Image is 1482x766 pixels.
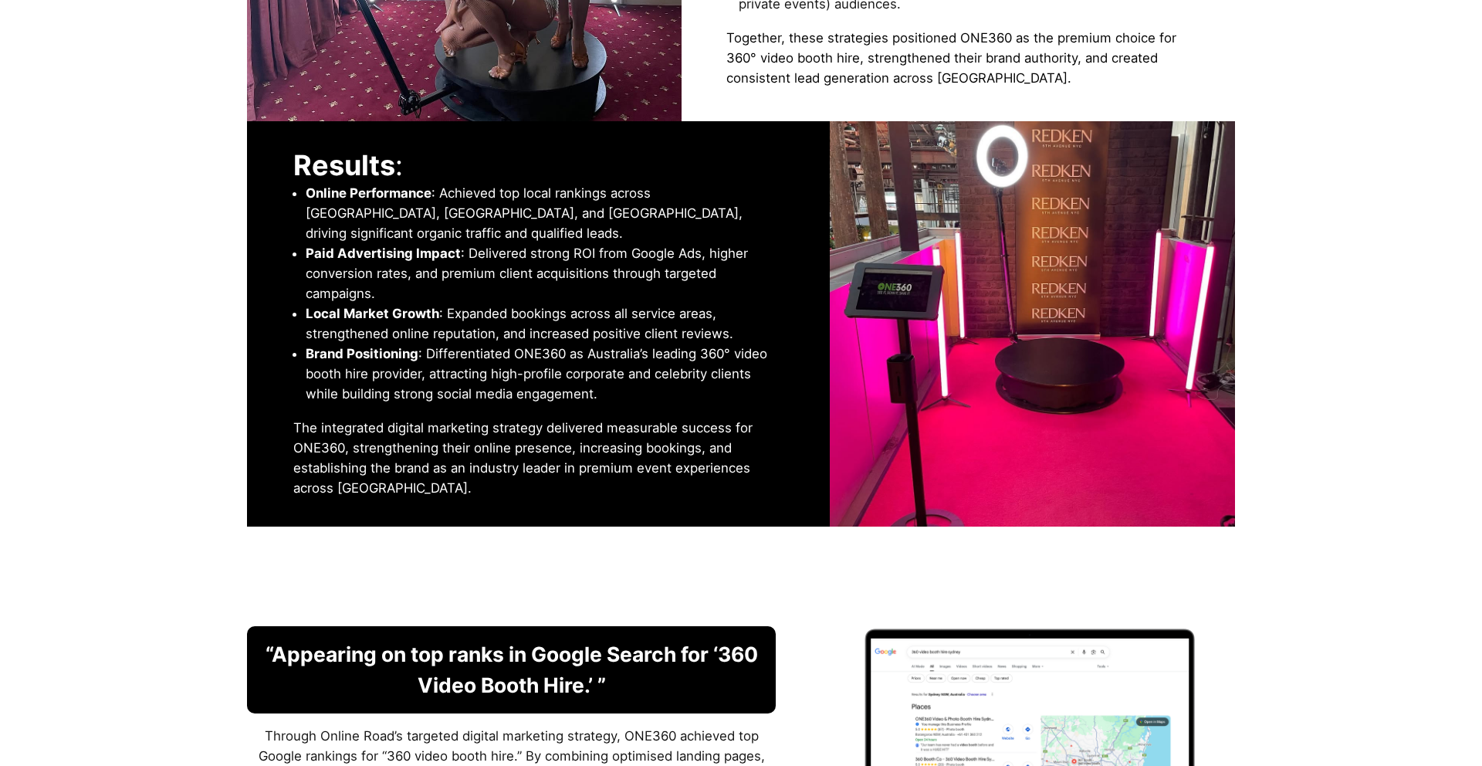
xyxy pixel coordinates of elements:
p: : [293,149,772,182]
li: : Expanded bookings across all service areas, strengthened online reputation, and increased posit... [306,303,772,344]
p: The integrated digital marketing strategy delivered measurable success for ONE360, strengthening ... [293,418,772,498]
li: : Delivered strong ROI from Google Ads, higher conversion rates, and premium client acquisitions ... [306,243,772,303]
li: : Achieved top local rankings across [GEOGRAPHIC_DATA], [GEOGRAPHIC_DATA], and [GEOGRAPHIC_DATA],... [306,183,772,243]
strong: “Appearing on top ranks in Google Search for ‘360 Video Booth Hire.’ ” [266,642,758,698]
li: : Differentiated ONE360 as Australia’s leading 360° video booth hire provider, attracting high-pr... [306,344,772,404]
strong: Brand Positioning [306,346,418,361]
p: Together, these strategies positioned ONE360 as the premium choice for 360° video booth hire, str... [726,28,1191,88]
strong: Results [293,148,395,182]
strong: Local Market Growth [306,306,439,321]
strong: Online Performance [306,185,431,201]
strong: Paid Advertising Impact [306,246,461,261]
